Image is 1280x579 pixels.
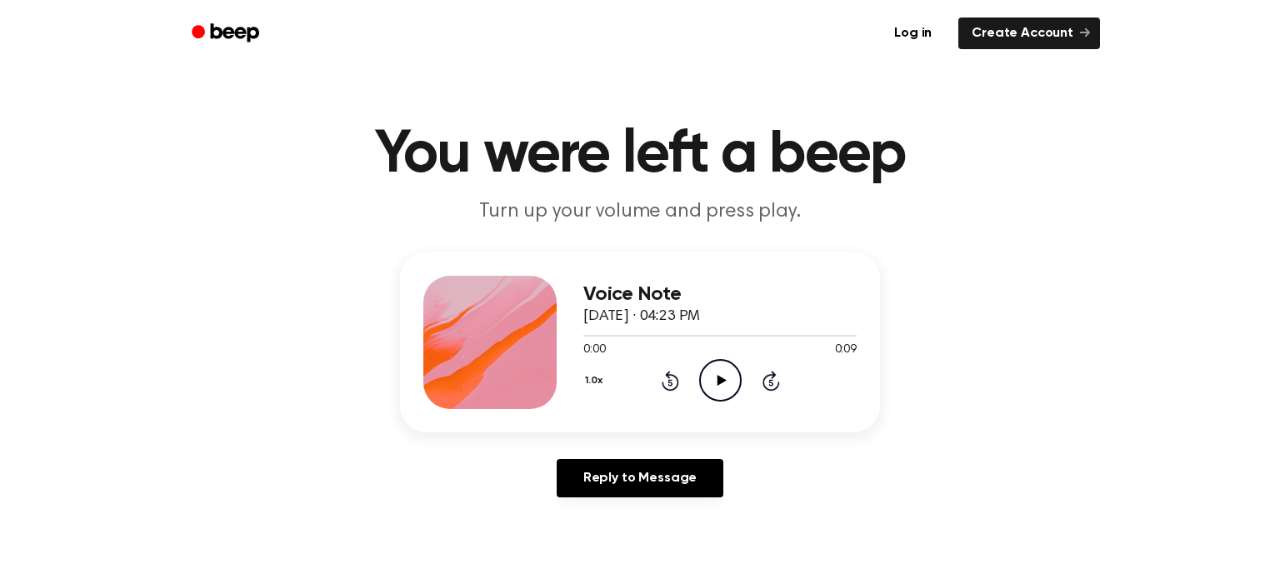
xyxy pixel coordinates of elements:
button: 1.0x [583,367,608,395]
a: Beep [180,17,274,50]
span: 0:09 [835,342,857,359]
h1: You were left a beep [213,125,1067,185]
h3: Voice Note [583,283,857,306]
a: Create Account [958,17,1100,49]
a: Reply to Message [557,459,723,497]
span: 0:00 [583,342,605,359]
span: [DATE] · 04:23 PM [583,309,700,324]
p: Turn up your volume and press play. [320,198,960,226]
a: Log in [877,14,948,52]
